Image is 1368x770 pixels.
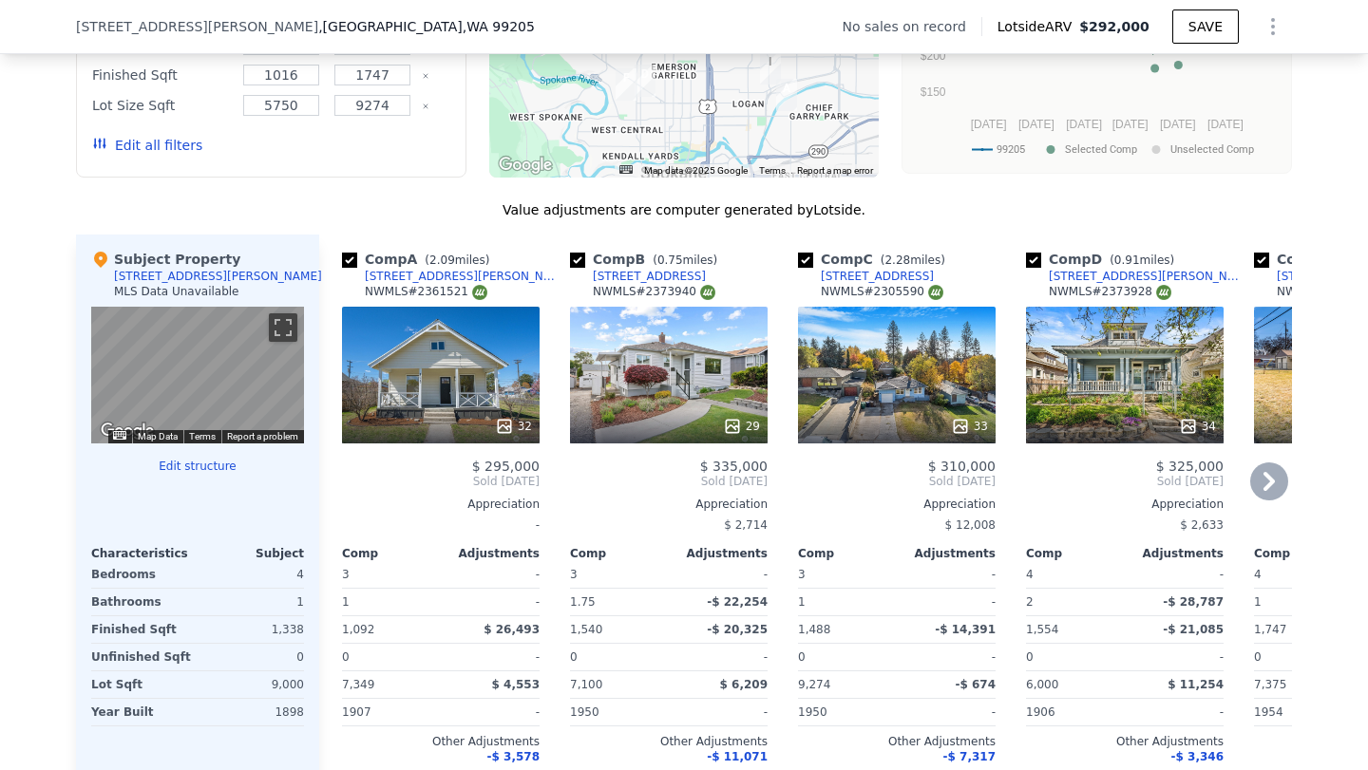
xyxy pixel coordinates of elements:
[997,143,1025,156] text: 99205
[723,417,760,436] div: 29
[798,269,934,284] a: [STREET_ADDRESS]
[342,512,540,538] div: -
[707,623,768,636] span: -$ 20,325
[342,734,540,749] div: Other Adjustments
[570,250,725,269] div: Comp B
[776,79,797,111] div: 1873 E Marshall Ave
[1254,623,1286,636] span: 1,747
[189,431,216,441] a: Terms
[673,644,768,670] div: -
[901,644,996,670] div: -
[1163,595,1224,609] span: -$ 28,787
[1125,546,1224,561] div: Adjustments
[1026,546,1125,561] div: Comp
[669,546,768,561] div: Adjustments
[1156,285,1171,300] img: NWMLS Logo
[897,546,996,561] div: Adjustments
[570,568,578,581] span: 3
[495,417,532,436] div: 32
[928,459,996,474] span: $ 310,000
[342,699,437,725] div: 1907
[201,671,304,698] div: 9,000
[91,671,194,698] div: Lot Sqft
[91,589,194,615] div: Bathrooms
[1026,734,1224,749] div: Other Adjustments
[798,678,830,691] span: 9,274
[76,17,318,36] span: [STREET_ADDRESS][PERSON_NAME]
[798,250,953,269] div: Comp C
[445,699,540,725] div: -
[1254,589,1349,615] div: 1
[945,518,996,532] span: $ 12,008
[494,153,557,178] a: Open this area in Google Maps (opens a new window)
[798,546,897,561] div: Comp
[951,417,988,436] div: 33
[1254,546,1353,561] div: Comp
[700,459,768,474] span: $ 335,000
[1171,750,1224,763] span: -$ 3,346
[472,459,540,474] span: $ 295,000
[797,165,873,176] a: Report a map error
[921,49,946,63] text: $200
[318,17,535,36] span: , [GEOGRAPHIC_DATA]
[798,699,893,725] div: 1950
[342,678,374,691] span: 7,349
[422,72,429,80] button: Clear
[365,284,487,300] div: NWMLS # 2361521
[1254,650,1262,664] span: 0
[91,616,194,643] div: Finished Sqft
[463,19,535,34] span: , WA 99205
[91,699,194,725] div: Year Built
[365,269,562,284] div: [STREET_ADDRESS][PERSON_NAME]
[673,699,768,725] div: -
[707,595,768,609] span: -$ 22,254
[114,284,239,299] div: MLS Data Unavailable
[798,734,996,749] div: Other Adjustments
[1156,459,1224,474] span: $ 325,000
[997,17,1079,36] span: Lotside ARV
[921,85,946,99] text: $150
[700,285,715,300] img: NWMLS Logo
[91,644,194,670] div: Unfinished Sqft
[342,546,441,561] div: Comp
[645,254,725,267] span: ( miles)
[821,269,934,284] div: [STREET_ADDRESS]
[593,269,706,284] div: [STREET_ADDRESS]
[91,307,304,443] div: Street View
[570,699,665,725] div: 1950
[1065,143,1137,156] text: Selected Comp
[843,17,981,36] div: No sales on record
[1168,678,1224,691] span: $ 11,254
[1160,118,1196,131] text: [DATE]
[1163,623,1224,636] span: -$ 21,085
[441,546,540,561] div: Adjustments
[342,650,350,664] span: 0
[798,623,830,636] span: 1,488
[928,285,943,300] img: NWMLS Logo
[198,546,304,561] div: Subject
[635,65,655,97] div: 1428 W Knox Ave
[201,616,304,643] div: 1,338
[570,546,669,561] div: Comp
[798,497,996,512] div: Appreciation
[201,644,304,670] div: 0
[901,561,996,588] div: -
[1129,644,1224,670] div: -
[429,254,455,267] span: 2.09
[1129,561,1224,588] div: -
[342,568,350,581] span: 3
[760,52,781,85] div: 1421 E Carlisle Ave
[342,497,540,512] div: Appreciation
[955,678,996,691] span: -$ 674
[445,644,540,670] div: -
[1026,568,1034,581] span: 4
[1026,678,1058,691] span: 6,000
[91,307,304,443] div: Map
[1254,568,1262,581] span: 4
[1170,143,1254,156] text: Unselected Comp
[935,623,996,636] span: -$ 14,391
[1018,118,1054,131] text: [DATE]
[201,561,304,588] div: 4
[201,699,304,725] div: 1898
[91,250,240,269] div: Subject Property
